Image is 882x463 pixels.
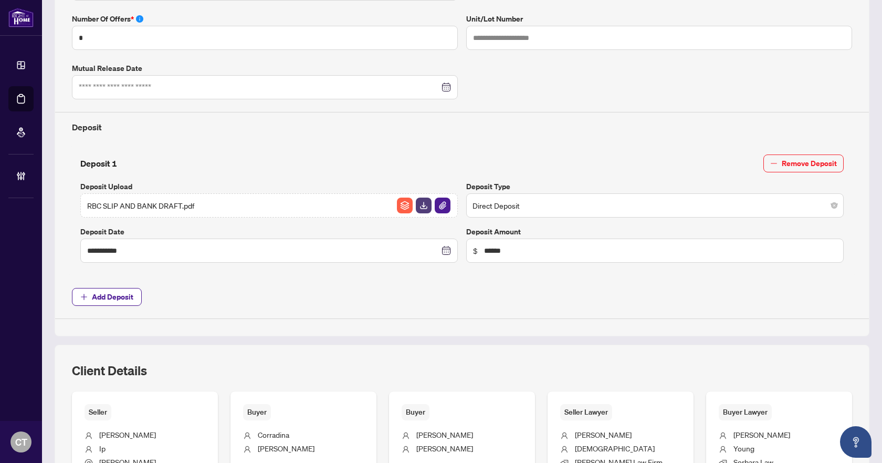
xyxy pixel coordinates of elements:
[473,245,478,256] span: $
[80,157,117,170] h4: Deposit 1
[466,13,852,25] label: Unit/Lot Number
[99,444,106,453] span: Ip
[92,289,133,305] span: Add Deposit
[99,430,156,439] span: [PERSON_NAME]
[72,288,142,306] button: Add Deposit
[72,121,852,133] h4: Deposit
[770,160,778,167] span: minus
[396,197,413,214] button: File Archive
[397,198,413,213] img: File Archive
[733,430,790,439] span: [PERSON_NAME]
[415,197,432,214] button: File Download
[733,444,754,453] span: Young
[258,444,314,453] span: [PERSON_NAME]
[402,404,429,420] span: Buyer
[80,226,458,238] label: Deposit Date
[435,198,450,213] img: File Attachement
[72,13,458,25] label: Number of offers
[575,444,655,453] span: [DEMOGRAPHIC_DATA]
[85,404,111,420] span: Seller
[575,430,632,439] span: [PERSON_NAME]
[72,63,458,74] label: Mutual Release Date
[243,404,271,420] span: Buyer
[782,155,837,172] span: Remove Deposit
[416,198,432,213] img: File Download
[80,293,88,301] span: plus
[840,426,871,458] button: Open asap
[136,15,143,23] span: info-circle
[80,181,458,192] label: Deposit Upload
[15,435,27,449] span: CT
[72,362,147,379] h2: Client Details
[560,404,612,420] span: Seller Lawyer
[87,200,194,211] span: RBC SLIP AND BANK DRAFT.pdf
[466,226,844,238] label: Deposit Amount
[472,196,837,215] span: Direct Deposit
[416,444,473,453] span: [PERSON_NAME]
[466,181,844,192] label: Deposit Type
[763,155,844,172] button: Remove Deposit
[831,202,837,209] span: close-circle
[258,430,289,439] span: Corradina
[80,193,458,218] span: RBC SLIP AND BANK DRAFT.pdfFile ArchiveFile DownloadFile Attachement
[434,197,451,214] button: File Attachement
[8,8,34,27] img: logo
[416,430,473,439] span: [PERSON_NAME]
[719,404,772,420] span: Buyer Lawyer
